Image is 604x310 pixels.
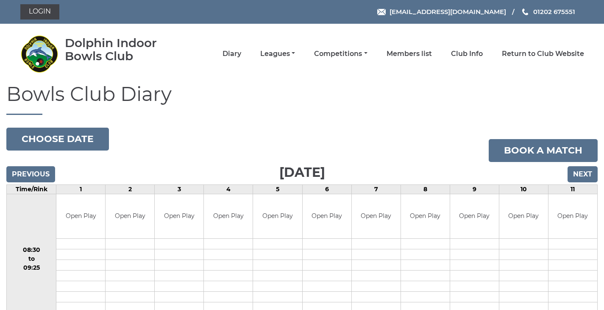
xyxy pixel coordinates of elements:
td: Open Play [106,194,154,239]
td: Time/Rink [7,184,56,194]
a: Phone us 01202 675551 [521,7,575,17]
img: Dolphin Indoor Bowls Club [20,35,58,73]
td: Open Play [155,194,203,239]
td: Open Play [253,194,302,239]
td: 7 [351,184,401,194]
a: Email [EMAIL_ADDRESS][DOMAIN_NAME] [377,7,506,17]
a: Leagues [260,49,295,59]
a: Return to Club Website [502,49,584,59]
a: Diary [223,49,241,59]
span: [EMAIL_ADDRESS][DOMAIN_NAME] [390,8,506,16]
td: 4 [204,184,253,194]
td: 5 [253,184,302,194]
td: Open Play [450,194,499,239]
div: Dolphin Indoor Bowls Club [65,36,181,63]
img: Email [377,9,386,15]
td: Open Play [499,194,548,239]
img: Phone us [522,8,528,15]
td: 1 [56,184,106,194]
td: 11 [548,184,597,194]
td: Open Play [303,194,351,239]
button: Choose date [6,128,109,151]
td: Open Play [56,194,105,239]
h1: Bowls Club Diary [6,84,598,115]
td: Open Play [548,194,597,239]
input: Next [568,166,598,182]
input: Previous [6,166,55,182]
td: Open Play [204,194,253,239]
a: Members list [387,49,432,59]
td: Open Play [401,194,450,239]
td: 2 [106,184,155,194]
a: Login [20,4,59,20]
a: Book a match [489,139,598,162]
span: 01202 675551 [533,8,575,16]
td: Open Play [352,194,401,239]
a: Competitions [314,49,367,59]
td: 3 [155,184,204,194]
td: 6 [302,184,351,194]
td: 10 [499,184,548,194]
td: 9 [450,184,499,194]
td: 8 [401,184,450,194]
a: Club Info [451,49,483,59]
